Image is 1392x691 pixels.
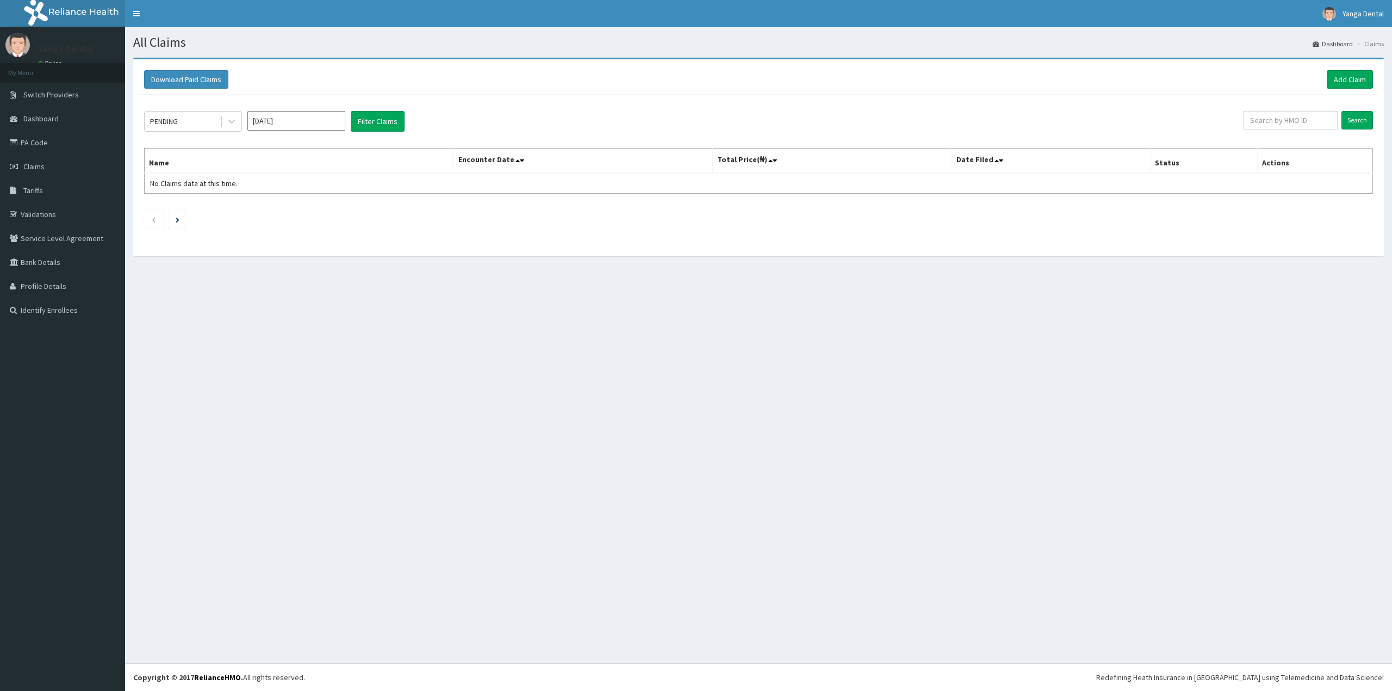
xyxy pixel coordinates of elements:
a: Next page [176,214,179,224]
button: Filter Claims [351,111,405,132]
a: Dashboard [1313,39,1353,48]
a: RelianceHMO [194,673,241,682]
div: Redefining Heath Insurance in [GEOGRAPHIC_DATA] using Telemedicine and Data Science! [1096,672,1384,683]
a: Online [38,59,64,67]
th: Actions [1257,149,1372,174]
span: Yanga Dental [1343,9,1384,18]
li: Claims [1354,39,1384,48]
input: Search [1341,111,1373,129]
th: Status [1151,149,1258,174]
span: No Claims data at this time. [150,178,238,188]
th: Total Price(₦) [712,149,952,174]
img: User Image [1322,7,1336,21]
a: Previous page [151,214,156,224]
th: Encounter Date [454,149,713,174]
span: Dashboard [23,114,59,124]
span: Switch Providers [23,90,79,100]
span: Claims [23,162,45,171]
a: Add Claim [1327,70,1373,89]
img: User Image [5,33,30,57]
div: PENDING [150,116,178,127]
footer: All rights reserved. [125,663,1392,691]
span: Tariffs [23,186,43,195]
th: Name [145,149,454,174]
h1: All Claims [133,35,1384,50]
input: Select Month and Year [247,111,345,131]
button: Download Paid Claims [144,70,228,89]
th: Date Filed [952,149,1151,174]
input: Search by HMO ID [1243,111,1338,129]
p: Yanga Dental [38,44,94,54]
strong: Copyright © 2017 . [133,673,243,682]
